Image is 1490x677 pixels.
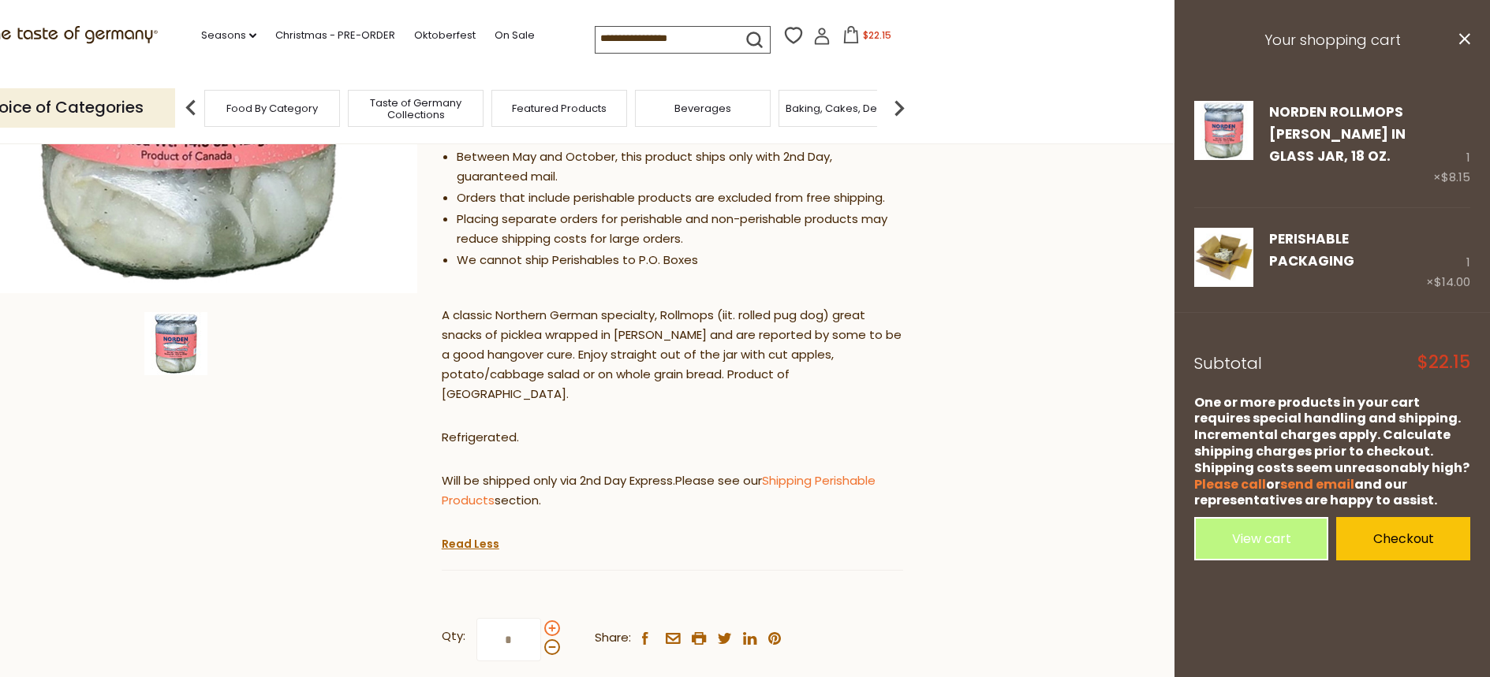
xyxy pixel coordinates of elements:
[495,27,535,44] a: On Sale
[442,471,903,511] p: Will be shipped only via 2nd Day Express.Please see our section.
[353,97,479,121] a: Taste of Germany Collections
[457,188,903,208] li: Orders that include perishable products are excluded from free shipping.
[275,27,395,44] a: Christmas - PRE-ORDER
[1194,517,1328,560] a: View cart
[1280,475,1354,493] a: send email
[457,147,903,187] li: Between May and October, this product ships only with 2nd Day, guaranteed mail.
[674,102,731,114] a: Beverages
[442,472,876,508] a: Shipping Perishable Products
[1194,228,1253,287] img: PERISHABLE Packaging
[144,312,207,375] img: Norden Rollmops Herring in Glass Jar
[1269,102,1406,166] a: Norden Rollmops [PERSON_NAME] in Glass Jar, 18 oz.
[1194,475,1266,493] a: Please call
[1426,228,1470,292] div: 1 ×
[1441,169,1470,185] span: $8.15
[1194,101,1253,160] img: Norden Rollmops Herring in Glass Jar
[883,92,915,124] img: next arrow
[1336,517,1470,560] a: Checkout
[786,102,908,114] a: Baking, Cakes, Desserts
[863,28,891,42] span: $22.15
[1269,229,1354,270] a: PERISHABLE Packaging
[1417,354,1470,371] span: $22.15
[1433,101,1470,188] div: 1 ×
[595,628,631,648] span: Share:
[442,306,903,404] p: A classic Northern German specialty, Rollmops (iit. rolled pug dog) great snacks of picklea wrapp...
[1194,228,1253,292] a: PERISHABLE Packaging
[201,27,256,44] a: Seasons
[1434,273,1470,290] span: $14.00
[1194,395,1470,510] div: One or more products in your cart requires special handling and shipping. Incremental charges app...
[512,102,607,114] a: Featured Products
[226,102,318,114] a: Food By Category
[442,428,903,448] p: Refrigerated.
[175,92,207,124] img: previous arrow
[476,618,541,661] input: Qty:
[1194,352,1262,374] span: Subtotal
[457,210,903,249] li: Placing separate orders for perishable and non-perishable products may reduce shipping costs for ...
[414,27,476,44] a: Oktoberfest
[1194,101,1253,188] a: Norden Rollmops Herring in Glass Jar
[442,627,465,646] strong: Qty:
[442,536,499,552] a: Read Less
[834,26,901,50] button: $22.15
[457,251,903,270] li: We cannot ship Perishables to P.O. Boxes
